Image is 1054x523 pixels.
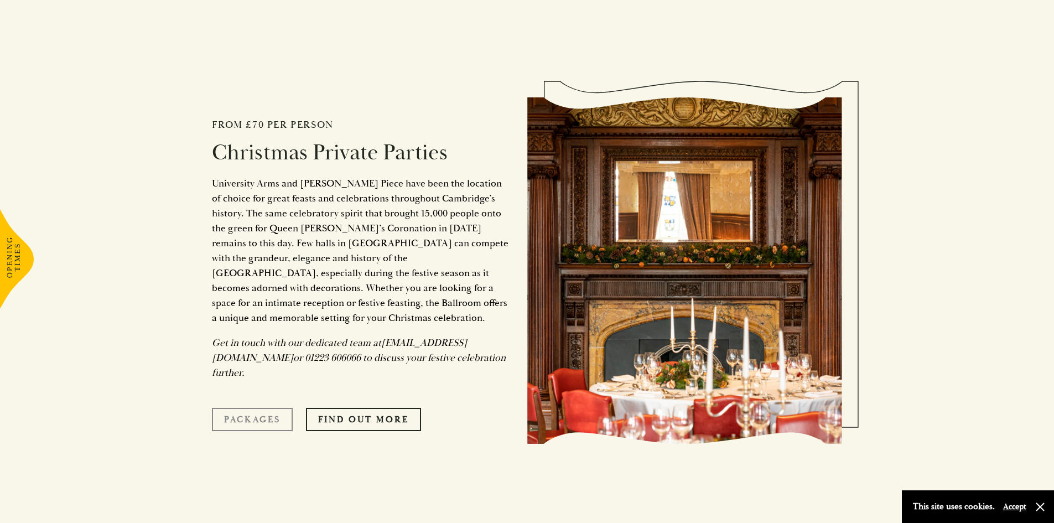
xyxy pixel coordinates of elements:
[212,139,511,166] h2: Christmas Private Parties
[1003,501,1026,512] button: Accept
[212,336,506,379] em: Get in touch with our dedicated team at [EMAIL_ADDRESS][DOMAIN_NAME] or 01223 606066 to discuss y...
[212,119,511,131] h2: From £70 per person
[306,408,421,431] a: Find Out More
[212,408,293,431] a: Packages
[913,499,995,515] p: This site uses cookies.
[212,176,511,325] p: University Arms and [PERSON_NAME] Piece have been the location of choice for great feasts and cel...
[1035,501,1046,512] button: Close and accept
